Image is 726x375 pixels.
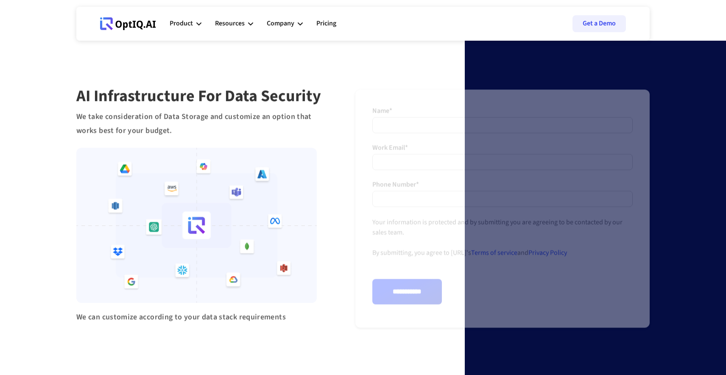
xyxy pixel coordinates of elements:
div: Company [267,18,294,29]
form: Form 1 [372,106,633,304]
div: Product [170,18,193,29]
div: We can customize according to your data stack requirements [76,310,317,324]
a: Pricing [316,11,336,36]
a: Webflow Homepage [100,11,156,36]
span: AI Infrastructure for Data Security [76,85,321,108]
div: We take consideration of Data Storage and customize an option that works best for your budget. [76,110,321,138]
label: Name* [372,106,633,115]
label: Work Email* [372,143,633,152]
a: Get a Demo [572,15,626,32]
div: Product [170,11,201,36]
label: Phone Number* [372,180,633,189]
div: Company [267,11,303,36]
div: Your information is protected and by submitting you are agreeing to be contacted by our sales tea... [372,217,633,279]
div: Resources [215,11,253,36]
div: Resources [215,18,245,29]
a: Privacy Policy [528,248,567,257]
a: Terms of service [471,248,517,257]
